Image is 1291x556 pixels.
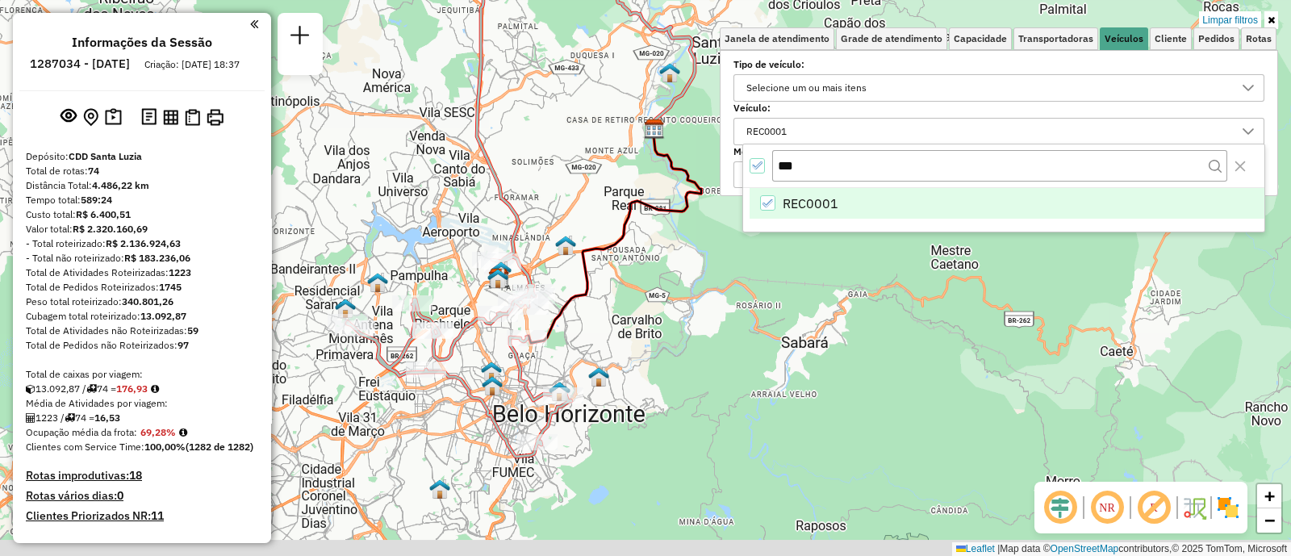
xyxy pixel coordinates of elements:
strong: CDD Santa Luzia [69,150,142,162]
div: Distância Total: [26,178,258,193]
div: Total de Atividades Roteirizadas: [26,265,258,280]
strong: 4.486,22 km [92,179,149,191]
i: Cubagem total roteirizado [26,384,36,394]
span: Exibir rótulo [1134,488,1173,527]
span: Ocultar deslocamento [1041,488,1080,527]
a: Zoom out [1257,508,1281,533]
a: Leaflet [956,543,995,554]
div: Total de rotas: [26,164,258,178]
strong: (1282 de 1282) [186,441,253,453]
span: Grade de atendimento [841,34,942,44]
div: Tempo total: [26,193,258,207]
strong: R$ 6.400,51 [76,208,131,220]
strong: 0 [117,488,123,503]
div: Total de caixas por viagem: [26,367,258,382]
div: Custo total: [26,207,258,222]
h4: Rotas vários dias: [26,489,258,503]
div: Depósito: [26,149,258,164]
span: + [1264,486,1275,506]
div: 13.092,87 / 74 = [26,382,258,396]
label: Motorista: [733,144,1264,159]
strong: R$ 2.136.924,63 [106,237,181,249]
button: Visualizar relatório de Roteirização [160,106,182,128]
button: Logs desbloquear sessão [138,105,160,130]
strong: 100,00% [144,441,186,453]
strong: 589:24 [81,194,112,206]
div: Selecione um ou mais itens [741,162,872,188]
div: Média de Atividades por viagem: [26,396,258,411]
a: Clique aqui para minimizar o painel [250,15,258,33]
i: Meta Caixas/viagem: 196,56 Diferença: -19,63 [151,384,159,394]
span: Rotas [1246,34,1272,44]
h6: 1287034 - [DATE] [30,56,130,71]
strong: 13.092,87 [140,310,186,322]
i: Total de Atividades [26,413,36,423]
img: Warecloud Saudade [549,381,570,402]
button: Centralizar mapa no depósito ou ponto de apoio [80,105,102,130]
img: 212 UDC WCL Estoril [429,479,450,500]
span: Pedidos [1198,34,1235,44]
span: − [1264,510,1275,530]
button: Painel de Sugestão [102,105,125,130]
label: Veículo: [733,101,1264,115]
img: Warecloud Parque Pedro ll [367,272,388,293]
img: Transit Point - 1 [481,361,502,382]
label: Tipo de veículo: [733,57,1264,72]
button: Exibir sessão original [57,104,80,130]
img: Cross Santa Luzia [659,62,680,83]
img: Simulação- STA [491,261,512,282]
strong: 340.801,26 [122,295,173,307]
ul: Option List [743,188,1264,219]
span: Janela de atendimento [725,34,829,44]
span: | [997,543,1000,554]
div: REC0001 [741,119,792,144]
div: 1223 / 74 = [26,411,258,425]
div: Valor total: [26,222,258,236]
button: Visualizar Romaneio [182,106,203,129]
em: Média calculada utilizando a maior ocupação (%Peso ou %Cubagem) de cada rota da sessão. Rotas cro... [179,428,187,437]
img: 208 UDC Full Gloria [335,298,356,319]
span: Cliente [1155,34,1187,44]
img: Teste [487,268,508,289]
div: Cubagem total roteirizado: [26,309,258,324]
a: Zoom in [1257,484,1281,508]
img: 211 UDC WCL Vila Suzana [555,235,576,256]
strong: 18 [129,468,142,483]
i: Total de rotas [86,384,97,394]
strong: 16,53 [94,412,120,424]
strong: 1223 [169,266,191,278]
a: Limpar filtros [1199,11,1261,29]
div: Selecione um ou mais itens [741,75,872,101]
strong: R$ 2.320.160,69 [73,223,148,235]
img: Exibir/Ocultar setores [1215,495,1241,520]
strong: 69,28% [140,426,176,438]
div: - Total não roteirizado: [26,251,258,265]
h4: Rotas improdutivas: [26,469,258,483]
span: REC0001 [783,194,838,213]
span: Capacidade [954,34,1007,44]
li: REC0001 [750,188,1264,219]
strong: 11 [151,508,164,523]
span: Veículos [1105,34,1143,44]
h4: Clientes Priorizados NR: [26,509,258,523]
strong: 176,93 [116,383,148,395]
a: Ocultar filtros [1264,11,1278,29]
div: Total de Pedidos não Roteirizados: [26,338,258,353]
a: OpenStreetMap [1051,543,1119,554]
h4: Informações da Sessão [72,35,212,50]
button: Close [1227,153,1253,179]
span: Clientes com Service Time: [26,441,144,453]
strong: 97 [178,339,189,351]
strong: 1745 [159,281,182,293]
div: - Total roteirizado: [26,236,258,251]
div: Criação: [DATE] 18:37 [138,57,246,72]
span: Transportadoras [1018,34,1093,44]
div: All items selected [750,158,765,173]
span: Ocultar NR [1088,488,1126,527]
div: Total de Atividades não Roteirizadas: [26,324,258,338]
div: Map data © contributors,© 2025 TomTom, Microsoft [952,542,1291,556]
img: 209 UDC Full Bonfim [482,375,503,396]
div: Peso total roteirizado: [26,295,258,309]
img: CDD Santa Luzia [644,119,665,140]
img: Fluxo de ruas [1181,495,1207,520]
